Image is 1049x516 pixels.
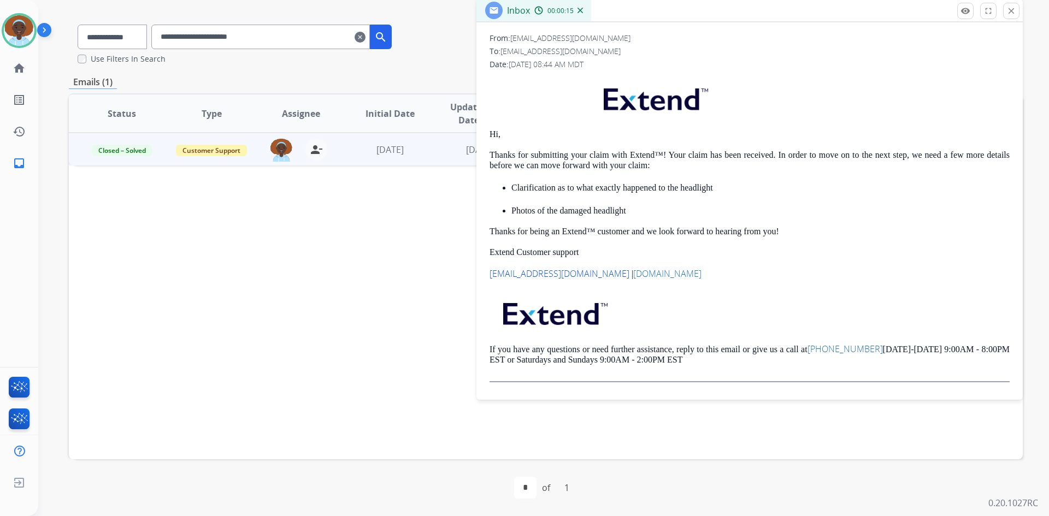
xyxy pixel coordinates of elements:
mat-icon: history [13,125,26,138]
mat-icon: inbox [13,157,26,170]
img: extend.png [590,75,719,118]
mat-icon: clear [355,31,366,44]
p: Hi, [490,129,1010,139]
span: [DATE] [466,144,493,156]
p: | [490,269,1010,279]
span: [DATE] [376,144,404,156]
img: agent-avatar [270,139,292,162]
span: [PHONE_NUMBER] [808,343,883,355]
div: From: [490,33,1010,44]
img: avatar [4,15,34,46]
p: Emails (1) [69,75,117,89]
span: Assignee [282,107,320,120]
div: Date: [490,59,1010,70]
img: extend.png [490,290,618,333]
span: Updated Date [444,100,494,127]
mat-icon: list_alt [13,93,26,106]
span: [DATE] 08:44 AM MDT [509,59,584,69]
mat-icon: close [1006,6,1016,16]
div: To: [490,46,1010,57]
mat-icon: remove_red_eye [960,6,970,16]
p: Thanks for submitting your claim with Extend™! Your claim has been received. In order to move on ... [490,150,1010,170]
span: [EMAIL_ADDRESS][DOMAIN_NAME] [490,268,629,280]
p: Photos of the damaged headlight [511,206,1010,216]
a: [DOMAIN_NAME] [633,268,702,280]
span: [EMAIL_ADDRESS][DOMAIN_NAME] [500,46,621,56]
p: Extend Customer support [490,247,1010,257]
mat-icon: home [13,62,26,75]
span: Initial Date [366,107,415,120]
a: [EMAIL_ADDRESS][DOMAIN_NAME] [490,268,632,280]
mat-icon: person_remove [310,143,323,156]
p: If you have any questions or need further assistance, reply to this email or give us a call at [D... [490,344,1010,365]
span: Status [108,107,136,120]
span: 00:00:15 [547,7,574,15]
label: Use Filters In Search [91,54,166,64]
mat-icon: search [374,31,387,44]
span: [EMAIL_ADDRESS][DOMAIN_NAME] [510,33,630,43]
p: 0.20.1027RC [988,496,1038,509]
span: Type [202,107,222,120]
mat-icon: fullscreen [983,6,993,16]
p: Clarification as to what exactly happened to the headlight [511,183,1010,193]
span: Customer Support [176,145,247,156]
p: Thanks for being an Extend™ customer and we look forward to hearing from you! [490,227,1010,236]
span: Closed – Solved [92,145,152,156]
span: Inbox [507,4,530,16]
div: 1 [556,477,578,499]
div: of [542,481,550,494]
